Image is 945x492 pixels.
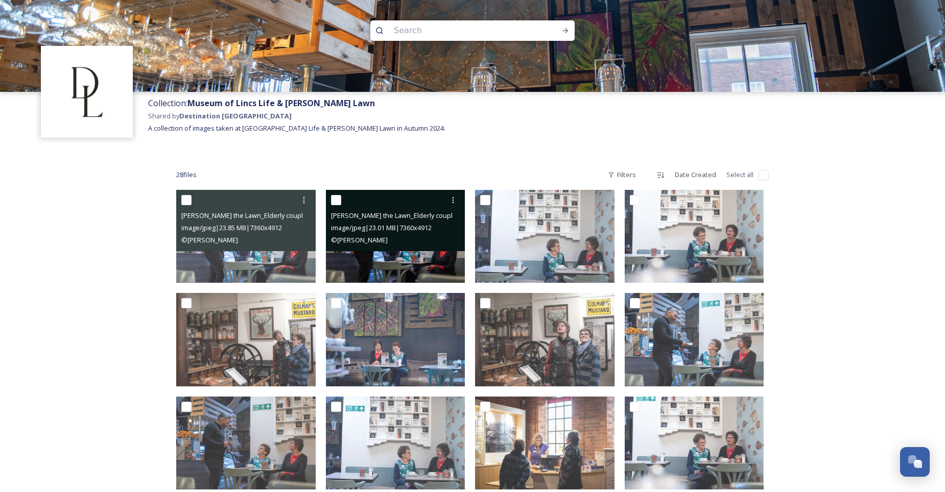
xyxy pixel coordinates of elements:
[46,51,128,133] img: hNr43QXL_400x400.jpg
[148,124,445,133] span: A collection of images taken at [GEOGRAPHIC_DATA] Life & [PERSON_NAME] Lawn in Autumn 2024.
[389,19,529,42] input: Search
[625,190,764,283] img: Stokes the Lawn_Elderly couple_Lincoln_Autumn2024 (2).jpg
[475,397,615,489] img: Museum of Lincolnshire Life_Elderly couple_Lincoln_Autumn2024 (1).jpg
[179,111,292,120] strong: Destination [GEOGRAPHIC_DATA]
[181,235,238,244] span: © [PERSON_NAME]
[625,293,764,386] img: Stokes the Lawn_Elderly couple_Lincoln_Autumn2024 (1).jpg
[176,170,197,180] span: 28 file s
[326,397,465,489] img: Stokes the Lawn_Elderly couple_Lincoln_Autumn2024 (4).jpg
[726,170,753,180] span: Select all
[181,210,392,220] span: [PERSON_NAME] the Lawn_Elderly couple_Lincoln_Autumn2024 (7).jpg
[176,397,316,489] img: Stokes the Lawn_Elderly couple_Lincoln_Autumn2024 (13).jpg
[148,97,375,109] span: Collection:
[603,165,641,185] div: Filters
[326,293,465,386] img: Stokes the Lawn_Elderly couple_Lincoln_Autumn2024 (5).jpg
[475,293,615,386] img: Museum of Lincolnshire Life_Elderly couple_Lincoln_Autumn2024 (3).jpg
[331,210,546,220] span: [PERSON_NAME] the Lawn_Elderly couple_Lincoln_Autumn2024 (11).jpg
[148,111,292,120] span: Shared by
[625,397,764,489] img: Stokes the Lawn_Elderly couple_Lincoln_Autumn2024 (8).jpg
[187,97,375,109] strong: Museum of Lincs Life & [PERSON_NAME] Lawn
[670,165,721,185] div: Date Created
[331,235,388,244] span: © [PERSON_NAME]
[181,223,282,232] span: image/jpeg | 23.85 MB | 7360 x 4912
[475,190,615,283] img: Stokes the Lawn_Elderly couple_Lincoln_Autumn2024 (6).jpg
[331,223,432,232] span: image/jpeg | 23.01 MB | 7360 x 4912
[176,293,316,386] img: Museum of Lincolnshire Life_Elderly couple_Lincoln_Autumn2024 (8).jpg
[900,447,930,477] button: Open Chat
